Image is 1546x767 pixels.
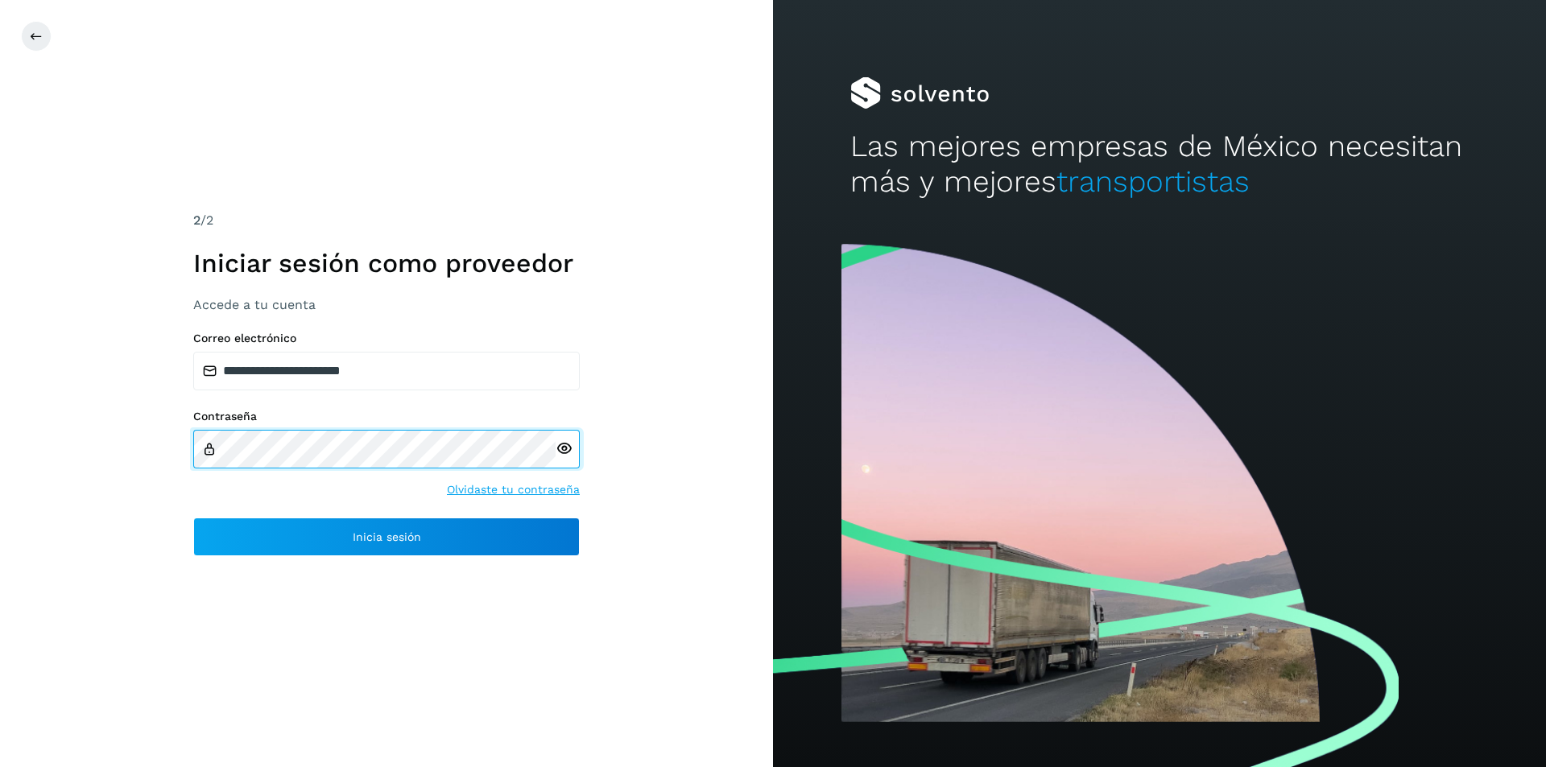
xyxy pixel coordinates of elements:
[1056,164,1250,199] span: transportistas
[193,248,580,278] h1: Iniciar sesión como proveedor
[447,481,580,498] a: Olvidaste tu contraseña
[193,297,580,312] h3: Accede a tu cuenta
[193,518,580,556] button: Inicia sesión
[193,212,200,228] span: 2
[193,410,580,423] label: Contraseña
[850,129,1469,200] h2: Las mejores empresas de México necesitan más y mejores
[193,332,580,345] label: Correo electrónico
[353,531,421,542] span: Inicia sesión
[193,211,580,230] div: /2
